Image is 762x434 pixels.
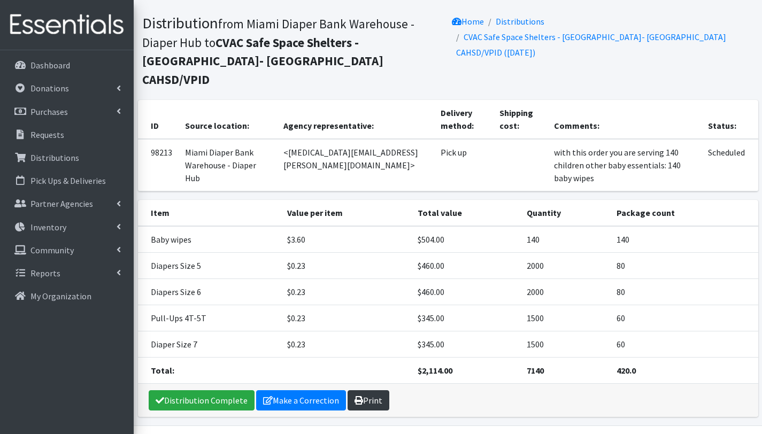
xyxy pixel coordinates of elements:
[411,200,520,226] th: Total value
[411,226,520,253] td: $504.00
[30,152,79,163] p: Distributions
[702,100,758,139] th: Status:
[617,365,636,376] strong: 420.0
[281,200,411,226] th: Value per item
[138,331,281,358] td: Diaper Size 7
[142,14,444,88] h1: Distribution
[411,305,520,331] td: $345.00
[138,200,281,226] th: Item
[256,390,346,410] a: Make a Correction
[30,198,93,209] p: Partner Agencies
[4,124,129,145] a: Requests
[142,35,383,87] b: CVAC Safe Space Shelters - [GEOGRAPHIC_DATA]- [GEOGRAPHIC_DATA] CAHSD/VPID
[138,139,179,191] td: 98213
[30,83,69,94] p: Donations
[4,216,129,238] a: Inventory
[4,193,129,214] a: Partner Agencies
[151,365,174,376] strong: Total:
[418,365,452,376] strong: $2,114.00
[4,285,129,307] a: My Organization
[179,100,277,139] th: Source location:
[30,129,64,140] p: Requests
[30,268,60,278] p: Reports
[456,32,726,58] a: CVAC Safe Space Shelters - [GEOGRAPHIC_DATA]- [GEOGRAPHIC_DATA] CAHSD/VPID ([DATE])
[281,305,411,331] td: $0.23
[527,365,544,376] strong: 7140
[277,100,434,139] th: Agency representative:
[452,16,484,27] a: Home
[411,279,520,305] td: $460.00
[4,7,129,43] img: HumanEssentials
[179,139,277,191] td: Miami Diaper Bank Warehouse - Diaper Hub
[411,331,520,358] td: $345.00
[30,106,68,117] p: Purchases
[520,279,610,305] td: 2000
[138,253,281,279] td: Diapers Size 5
[138,100,179,139] th: ID
[434,100,493,139] th: Delivery method:
[30,245,74,255] p: Community
[493,100,548,139] th: Shipping cost:
[520,253,610,279] td: 2000
[138,279,281,305] td: Diapers Size 6
[30,222,66,232] p: Inventory
[520,226,610,253] td: 140
[30,60,70,71] p: Dashboard
[610,279,758,305] td: 80
[610,305,758,331] td: 60
[4,239,129,261] a: Community
[4,170,129,191] a: Pick Ups & Deliveries
[548,139,702,191] td: with this order you are serving 140 children other baby essentials: 140 baby wipes
[281,331,411,358] td: $0.23
[610,200,758,226] th: Package count
[30,291,91,301] p: My Organization
[4,77,129,99] a: Donations
[548,100,702,139] th: Comments:
[610,253,758,279] td: 80
[348,390,389,410] a: Print
[281,253,411,279] td: $0.23
[4,262,129,284] a: Reports
[520,200,610,226] th: Quantity
[434,139,493,191] td: Pick up
[4,55,129,76] a: Dashboard
[4,101,129,122] a: Purchases
[149,390,255,410] a: Distribution Complete
[277,139,434,191] td: <[MEDICAL_DATA][EMAIL_ADDRESS][PERSON_NAME][DOMAIN_NAME]>
[520,305,610,331] td: 1500
[142,16,414,87] small: from Miami Diaper Bank Warehouse - Diaper Hub to
[610,331,758,358] td: 60
[138,305,281,331] td: Pull-Ups 4T-5T
[4,147,129,168] a: Distributions
[610,226,758,253] td: 140
[281,226,411,253] td: $3.60
[702,139,758,191] td: Scheduled
[138,226,281,253] td: Baby wipes
[496,16,544,27] a: Distributions
[411,253,520,279] td: $460.00
[281,279,411,305] td: $0.23
[520,331,610,358] td: 1500
[30,175,106,186] p: Pick Ups & Deliveries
